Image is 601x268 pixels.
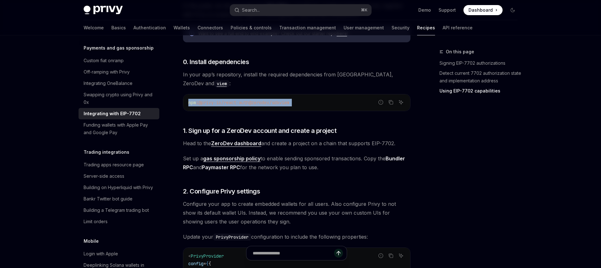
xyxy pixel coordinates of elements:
[84,57,124,64] div: Custom fiat onramp
[84,110,141,117] div: Integrating with EIP-7702
[84,91,156,106] div: Swapping crypto using Privy and 0x
[174,20,190,35] a: Wallets
[439,7,456,13] a: Support
[84,161,144,169] div: Trading apps resource page
[183,200,410,226] span: Configure your app to create embedded wallets for all users. Also configure Privy to not show its...
[249,100,279,105] span: @zerodev/sdk
[111,20,126,35] a: Basics
[84,206,149,214] div: Building a Telegram trading bot
[439,68,523,86] a: Detect current 7702 authorization state and implementation address
[202,164,240,170] strong: Paymaster RPC
[361,8,368,13] span: ⌘ K
[183,155,405,170] strong: Bundler RPC
[84,80,133,87] div: Integrating OneBalance
[211,140,261,146] strong: ZeroDev dashboard
[79,78,159,89] a: Integrating OneBalance
[183,70,410,88] span: In your app’s repository, install the required dependencies from [GEOGRAPHIC_DATA], ZeroDev and :
[183,187,260,196] span: 2. Configure Privy settings
[334,249,343,258] button: Send message
[183,57,249,66] span: 0. Install dependencies
[279,100,289,105] span: viem
[417,20,435,35] a: Recipes
[214,80,229,86] a: viem
[79,89,159,108] a: Swapping crypto using Privy and 0x
[242,6,260,14] div: Search...
[397,98,405,106] button: Ask AI
[79,108,159,119] a: Integrating with EIP-7702
[418,7,431,13] a: Demo
[183,139,410,148] span: Head to the and create a project on a chain that supports EIP-7702.
[183,126,337,135] span: 1. Sign up for a ZeroDev account and create a project
[203,155,261,162] a: gas sponsorship policy
[463,5,503,15] a: Dashboard
[84,184,153,191] div: Building on Hyperliquid with Privy
[446,48,474,56] span: On this page
[84,68,130,76] div: Off-ramping with Privy
[79,55,159,66] a: Custom fiat onramp
[84,195,133,203] div: Bankr Twitter bot guide
[79,119,159,138] a: Funding wallets with Apple Pay and Google Pay
[198,100,249,105] span: @privy-io/react-auth
[337,31,347,36] a: here
[79,66,159,78] a: Off-ramping with Privy
[84,218,108,225] div: Limit orders
[84,237,99,245] h5: Mobile
[213,234,251,241] code: PrivyProvider
[387,98,395,106] button: Copy the contents from the code block
[188,100,196,105] span: npm
[211,140,261,147] a: ZeroDev dashboard
[439,58,523,68] a: Signing EIP-7702 authorizations
[84,148,129,156] h5: Trading integrations
[468,7,493,13] span: Dashboard
[377,98,385,106] button: Report incorrect code
[231,20,272,35] a: Policies & controls
[79,248,159,259] a: Login with Apple
[344,20,384,35] a: User management
[79,216,159,227] a: Limit orders
[84,44,154,52] h5: Payments and gas sponsorship
[84,250,118,258] div: Login with Apple
[133,20,166,35] a: Authentication
[84,121,156,136] div: Funding wallets with Apple Pay and Google Pay
[183,232,410,241] span: Update your configuration to include the following properties:
[508,5,518,15] button: Toggle dark mode
[196,100,198,105] span: i
[79,182,159,193] a: Building on Hyperliquid with Privy
[279,20,336,35] a: Transaction management
[214,80,229,87] code: viem
[84,6,123,15] img: dark logo
[84,172,124,180] div: Server-side access
[79,170,159,182] a: Server-side access
[79,205,159,216] a: Building a Telegram trading bot
[197,20,223,35] a: Connectors
[79,159,159,170] a: Trading apps resource page
[439,86,523,96] a: Using EIP-7702 capabilities
[392,20,410,35] a: Security
[84,20,104,35] a: Welcome
[79,193,159,205] a: Bankr Twitter bot guide
[230,4,371,16] button: Open search
[183,154,410,172] span: Set up a to enable sending sponsored transactions. Copy the and for the network you plan to use.
[253,246,334,260] input: Ask a question...
[443,20,473,35] a: API reference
